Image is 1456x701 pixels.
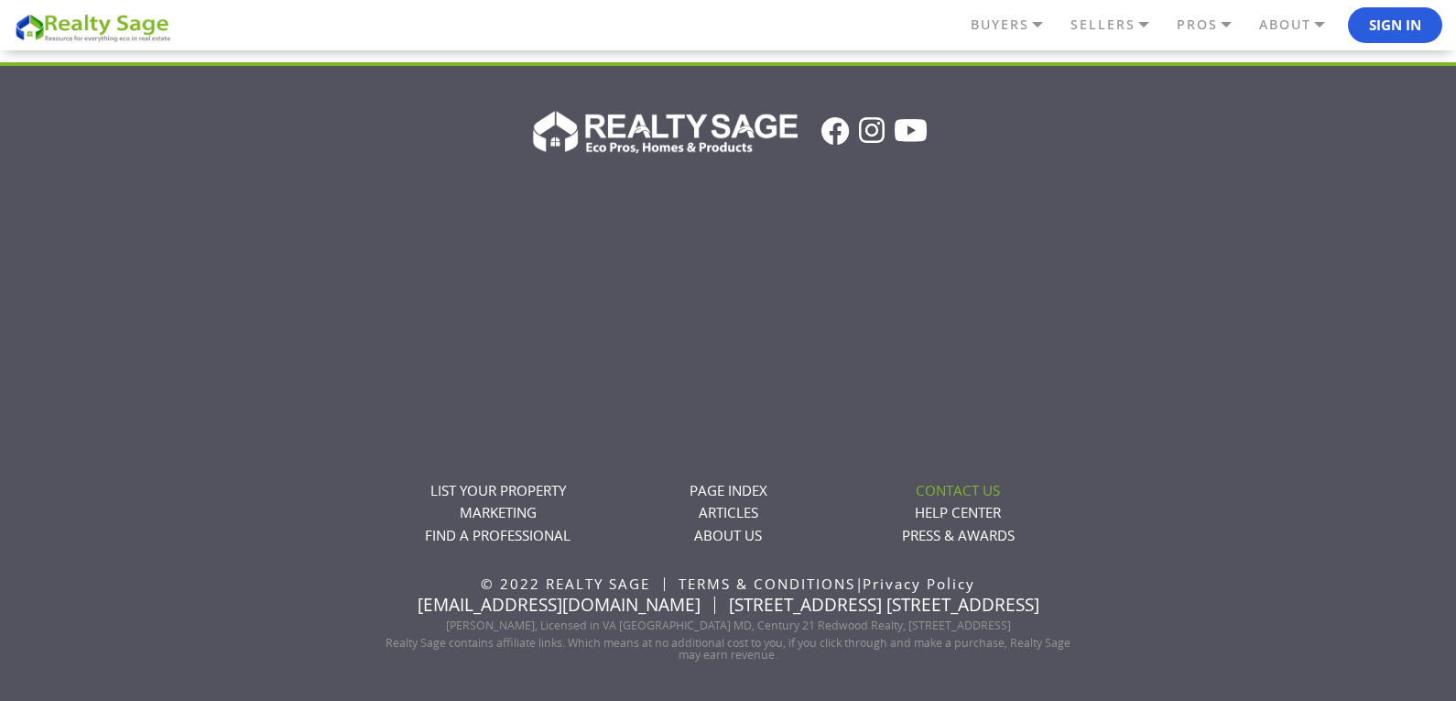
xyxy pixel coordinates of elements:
[916,481,1000,499] a: CONTACT US
[14,11,179,43] img: REALTY SAGE
[1066,9,1172,40] a: SELLERS
[699,503,758,521] a: ARTICLES
[902,526,1015,544] a: PRESS & AWARDS
[690,481,767,499] a: PAGE INDEX
[915,503,1001,521] a: HELP CENTER
[1172,9,1255,40] a: PROS
[529,105,798,157] img: Realty Sage Logo
[385,637,1071,662] p: Realty Sage contains affiliate links. Which means at no additional cost to you, if you click thro...
[460,503,537,521] a: MARKETING
[679,575,855,593] a: TERMS & CONDITIONS
[694,526,762,544] a: ABOUT US
[863,575,975,593] a: Privacy Policy
[425,526,570,544] a: FIND A PROFESSIONAL
[1348,7,1442,44] button: Sign In
[729,597,1039,614] li: [STREET_ADDRESS] [STREET_ADDRESS]
[966,9,1066,40] a: BUYERS
[1255,9,1348,40] a: ABOUT
[418,593,701,617] a: [EMAIL_ADDRESS][DOMAIN_NAME]
[430,481,566,499] a: LIST YOUR PROPERTY
[481,577,665,591] li: © 2022 REALTY SAGE
[385,577,1071,591] ul: |
[385,619,1071,632] p: [PERSON_NAME], Licensed in VA [GEOGRAPHIC_DATA] MD, Century 21 Redwood Realty, [STREET_ADDRESS]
